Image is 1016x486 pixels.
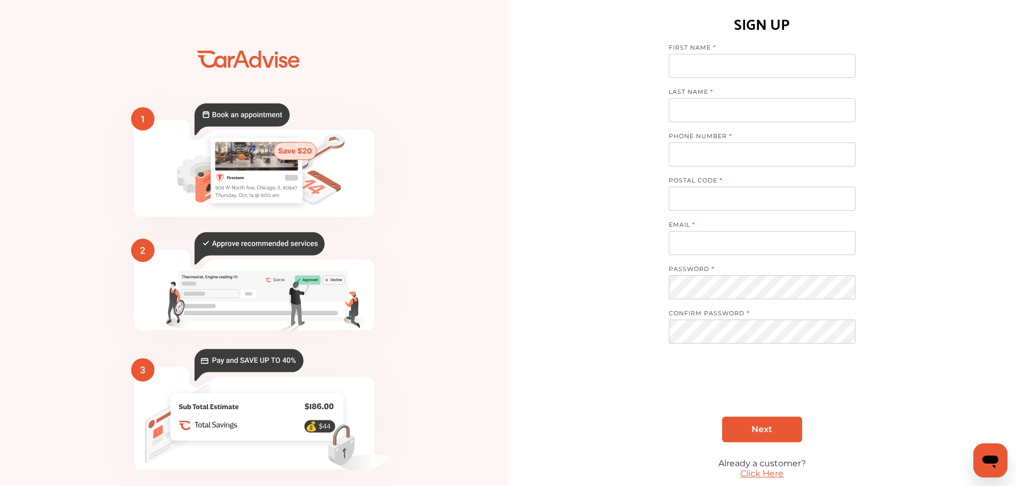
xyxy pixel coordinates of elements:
[669,132,845,142] label: PHONE NUMBER
[973,443,1007,477] iframe: Button to launch messaging window
[751,424,772,434] span: Next
[669,265,845,275] label: PASSWORD
[740,468,783,479] a: Click Here
[734,10,790,36] h1: SIGN UP
[306,420,317,432] text: 💰
[669,44,845,54] label: FIRST NAME
[669,309,845,320] label: CONFIRM PASSWORD
[669,177,845,187] label: POSTAL CODE
[669,221,845,231] label: EMAIL
[722,417,802,442] a: Next
[669,458,855,468] div: Already a customer?
[669,88,845,98] label: LAST NAME
[681,367,843,409] iframe: reCAPTCHA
